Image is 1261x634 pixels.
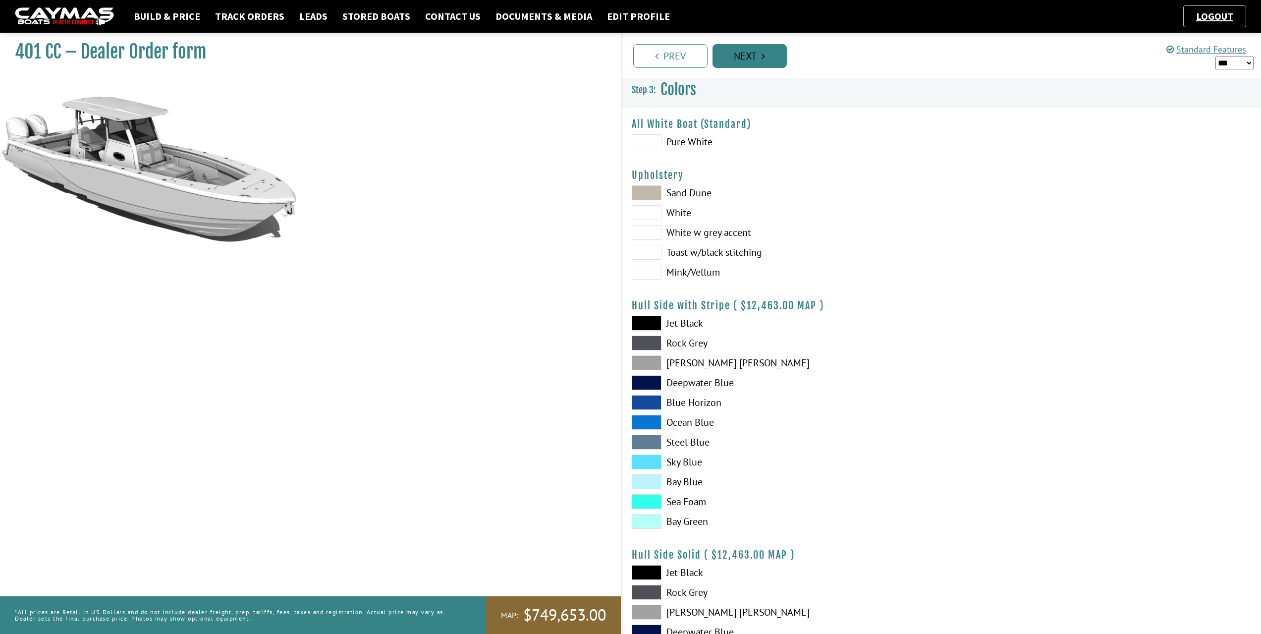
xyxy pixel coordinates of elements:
[632,355,932,370] label: [PERSON_NAME] [PERSON_NAME]
[294,10,332,23] a: Leads
[1166,44,1246,55] a: Standard Features
[15,7,114,26] img: caymas-dealer-connect-2ed40d3bc7270c1d8d7ffb4b79bf05adc795679939227970def78ec6f6c03838.gif
[633,44,708,68] a: Prev
[632,185,932,200] label: Sand Dune
[632,336,932,350] label: Rock Grey
[15,604,464,627] p: *All prices are Retail in US Dollars and do not include dealer freight, prep, tariffs, fees, taxe...
[632,205,932,220] label: White
[486,596,621,634] a: MAP:$749,653.00
[602,10,675,23] a: Edit Profile
[741,299,817,312] span: $12,463.00 MAP
[632,265,932,280] label: Mink/Vellum
[632,316,932,331] label: Jet Black
[632,245,932,260] label: Toast w/black stitching
[632,118,1252,130] h4: All White Boat (Standard)
[632,585,932,600] label: Rock Grey
[632,169,1252,181] h4: Upholstery
[15,41,596,63] h1: 401 CC – Dealer Order form
[632,395,932,410] label: Blue Horizon
[523,605,606,626] span: $749,653.00
[632,299,1252,312] h4: Hull Side with Stripe ( )
[420,10,486,23] a: Contact Us
[632,605,932,620] label: [PERSON_NAME] [PERSON_NAME]
[632,455,932,469] label: Sky Blue
[632,435,932,450] label: Steel Blue
[1191,10,1238,22] a: Logout
[632,375,932,390] label: Deepwater Blue
[632,494,932,509] label: Sea Foam
[491,10,597,23] a: Documents & Media
[501,610,518,621] span: MAP:
[632,415,932,430] label: Ocean Blue
[129,10,205,23] a: Build & Price
[632,134,932,149] label: Pure White
[712,549,787,561] span: $12,463.00 MAP
[337,10,415,23] a: Stored Boats
[632,514,932,529] label: Bay Green
[632,565,932,580] label: Jet Black
[713,44,787,68] a: Next
[632,225,932,240] label: White w grey accent
[210,10,289,23] a: Track Orders
[632,474,932,489] label: Bay Blue
[632,549,1252,561] h4: Hull Side Solid ( )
